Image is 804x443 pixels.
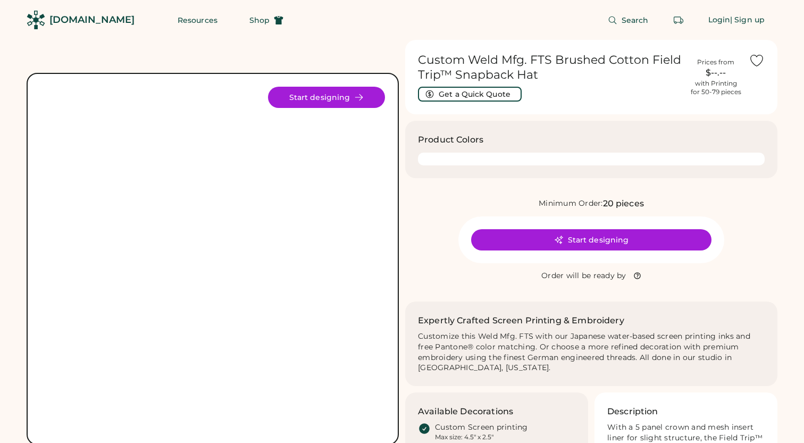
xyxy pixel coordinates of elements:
h3: Available Decorations [418,405,513,418]
div: Custom Screen printing [435,422,528,433]
button: Shop [237,10,296,31]
div: FTS Style Image [40,87,385,431]
button: Start designing [268,87,385,108]
div: $--.-- [689,66,742,79]
button: Resources [165,10,230,31]
div: Prices from [697,58,734,66]
div: Max size: 4.5" x 2.5" [435,433,493,441]
div: Minimum Order: [539,198,603,209]
button: Retrieve an order [668,10,689,31]
h3: Description [607,405,658,418]
div: | Sign up [730,15,765,26]
img: Weld Mfg. FTS Product Image [40,87,385,431]
div: with Printing for 50-79 pieces [691,79,741,96]
div: Customize this Weld Mfg. FTS with our Japanese water-based screen printing inks and free Pantone®... [418,331,765,374]
button: Search [595,10,661,31]
div: Order will be ready by [541,271,626,281]
h1: Custom Weld Mfg. FTS Brushed Cotton Field Trip™ Snapback Hat [418,53,683,82]
h3: Product Colors [418,133,483,146]
button: Start designing [471,229,711,250]
div: [DOMAIN_NAME] [49,13,135,27]
div: 20 pieces [603,197,644,210]
span: Search [622,16,649,24]
button: Get a Quick Quote [418,87,522,102]
img: Rendered Logo - Screens [27,11,45,29]
span: Shop [249,16,270,24]
h2: Expertly Crafted Screen Printing & Embroidery [418,314,624,327]
div: Login [708,15,731,26]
